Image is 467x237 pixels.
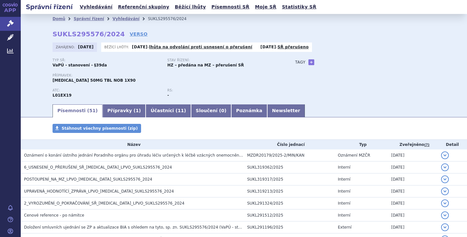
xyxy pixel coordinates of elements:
[21,140,244,149] th: Název
[388,161,438,173] td: [DATE]
[116,3,171,11] a: Referenční skupiny
[24,153,285,158] span: Oznámení o konání ústního jednání Poradního orgánu pro úhradu léčiv určených k léčbě vzácných one...
[24,165,172,170] span: 6_USNESENÍ_O_PŘERUŠENÍ_SŘ_QINLOCK_LPVO_SUKLS295576_2024
[167,58,276,62] p: Stav řízení:
[244,140,335,149] th: Číslo jednací
[113,17,139,21] a: Vyhledávání
[130,31,148,37] a: VERSO
[53,17,65,21] a: Domů
[338,189,351,194] span: Interní
[335,140,388,149] th: Typ
[24,189,174,194] span: UPRAVENÁ_HODNOTÍCÍ_ZPRÁVA_LPVO_QINLOCK_SUKLS295576_2024
[167,93,169,98] strong: -
[24,201,185,206] span: 2_VYROZUMĚNÍ_O_POKRAČOVÁNÍ_SŘ_QINLOCK_LPVO_SUKLS295576_2024
[388,140,438,149] th: Zveřejněno
[438,140,467,149] th: Detail
[338,213,351,218] span: Interní
[53,63,107,67] strong: VaPÚ - stanovení - §39da
[441,163,449,171] button: detail
[178,108,184,113] span: 11
[424,143,429,147] abbr: (?)
[102,104,146,117] a: Přípravky (1)
[295,58,305,66] h3: Tagy
[244,221,335,233] td: SUKL291196/2025
[132,44,252,50] p: -
[148,14,195,24] li: SUKLS295576/2024
[132,45,148,49] strong: [DATE]
[280,3,318,11] a: Statistiky SŘ
[221,108,224,113] span: 0
[136,108,139,113] span: 1
[53,74,282,77] p: Přípravek:
[267,104,305,117] a: Newsletter
[62,126,138,131] span: Stáhnout všechny písemnosti (zip)
[338,153,370,158] span: Oznámení MZČR
[253,3,278,11] a: Moje SŘ
[244,197,335,209] td: SUKL291324/2025
[74,17,104,21] a: Správní řízení
[308,59,314,65] a: +
[388,209,438,221] td: [DATE]
[388,221,438,233] td: [DATE]
[24,225,424,230] span: Doložení smluvních ujednání se ZP a aktualizace BIA s ohledem na tyto, sp. zn. SUKLS295576/2024 (...
[388,173,438,185] td: [DATE]
[441,187,449,195] button: detail
[191,104,231,117] a: Sloučení (0)
[53,78,136,83] span: [MEDICAL_DATA] 50MG TBL NOB 1X90
[244,149,335,161] td: MZDR20179/2025-2/MIN/KAN
[78,3,114,11] a: Vyhledávání
[388,149,438,161] td: [DATE]
[244,209,335,221] td: SUKL291512/2025
[338,201,351,206] span: Interní
[244,185,335,197] td: SUKL319213/2025
[278,45,309,49] a: SŘ přerušeno
[53,124,141,133] a: Stáhnout všechny písemnosti (zip)
[173,3,208,11] a: Běžící lhůty
[244,173,335,185] td: SUKL319317/2025
[338,165,351,170] span: Interní
[338,177,351,182] span: Interní
[53,93,72,98] strong: RIPRETINIB
[146,104,191,117] a: Účastníci (11)
[441,175,449,183] button: detail
[441,151,449,159] button: detail
[53,58,161,62] p: Typ SŘ:
[210,3,251,11] a: Písemnosti SŘ
[56,44,76,50] span: Zahájeno:
[244,161,335,173] td: SUKL319362/2025
[260,45,276,49] strong: [DATE]
[260,44,309,50] p: -
[89,108,95,113] span: 51
[441,223,449,231] button: detail
[441,199,449,207] button: detail
[104,44,130,50] span: Běžící lhůty:
[24,177,152,182] span: POSTOUPENÍ_NA_MZ_LPVO_QINLOCK_SUKLS295576_2024
[24,213,84,218] span: Cenové reference - po námitce
[78,45,94,49] strong: [DATE]
[441,211,449,219] button: detail
[338,225,352,230] span: Externí
[231,104,267,117] a: Poznámka
[21,2,78,11] h2: Správní řízení
[388,185,438,197] td: [DATE]
[53,89,161,92] p: ATC:
[149,45,252,49] a: lhůta na odvolání proti usnesení o přerušení
[167,89,276,92] p: RS:
[53,30,125,38] strong: SUKLS295576/2024
[167,63,244,67] strong: HZ – předána na MZ – přerušení SŘ
[53,104,102,117] a: Písemnosti (51)
[388,197,438,209] td: [DATE]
